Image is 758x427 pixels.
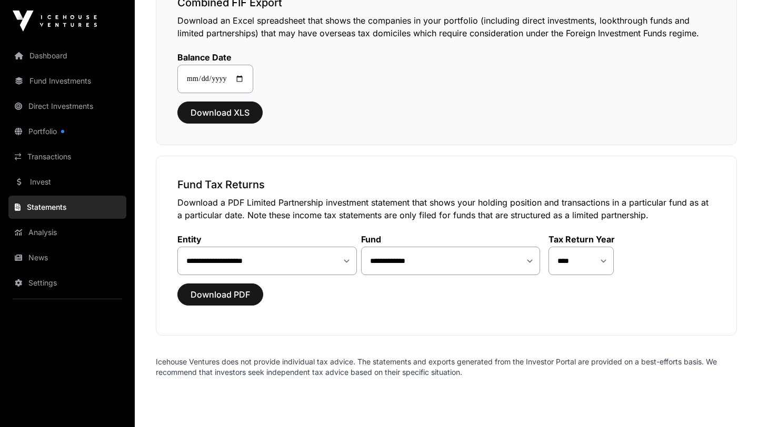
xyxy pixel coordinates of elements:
a: Statements [8,196,126,219]
span: Download XLS [191,106,250,119]
p: Download a PDF Limited Partnership investment statement that shows your holding position and tran... [177,196,715,221]
iframe: Chat Widget [705,377,758,427]
a: Invest [8,170,126,194]
p: Icehouse Ventures does not provide individual tax advice. The statements and exports generated fr... [156,357,737,378]
label: Fund [361,234,541,245]
label: Tax Return Year [548,234,615,245]
a: Fund Investments [8,69,126,93]
img: Icehouse Ventures Logo [13,11,97,32]
a: Dashboard [8,44,126,67]
button: Download PDF [177,283,263,306]
a: Settings [8,271,126,294]
a: Analysis [8,221,126,244]
a: Direct Investments [8,95,126,118]
a: Transactions [8,145,126,168]
p: Download an Excel spreadsheet that shows the companies in your portfolio (including direct invest... [177,14,715,39]
button: Download XLS [177,101,263,124]
a: News [8,246,126,269]
span: Download PDF [191,288,250,301]
h3: Fund Tax Returns [177,177,715,192]
a: Portfolio [8,120,126,143]
label: Balance Date [177,52,253,63]
label: Entity [177,234,357,245]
